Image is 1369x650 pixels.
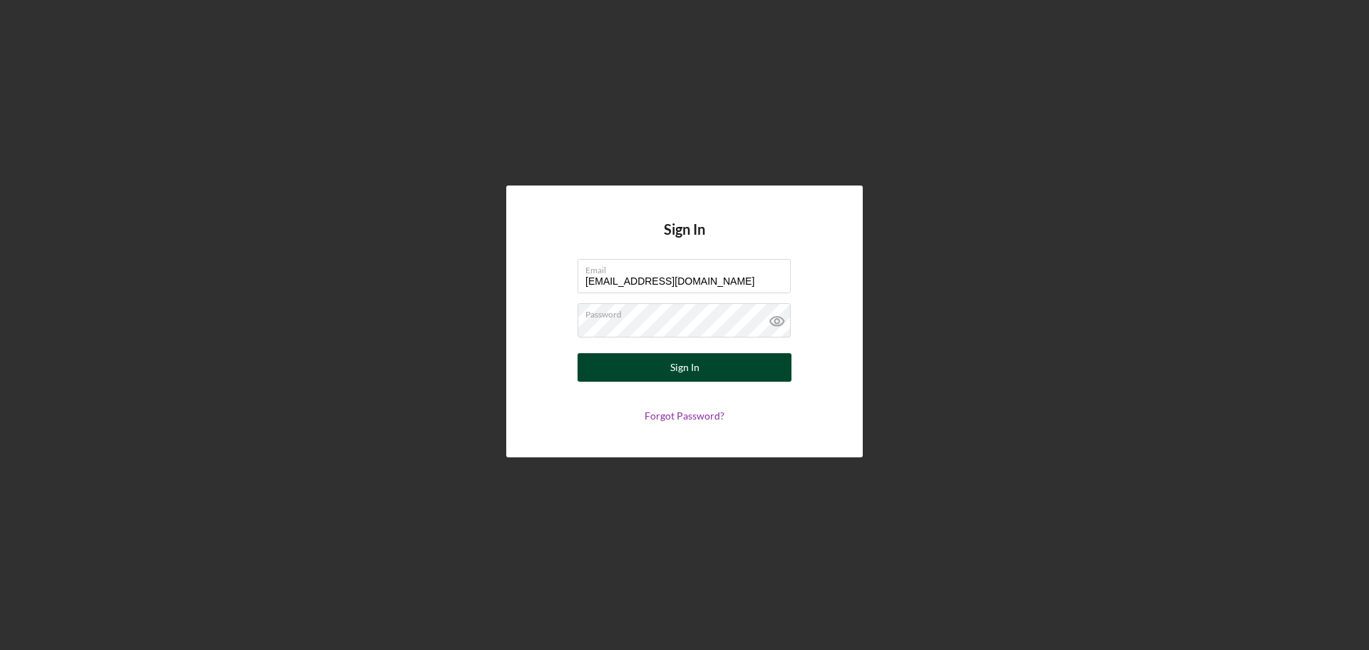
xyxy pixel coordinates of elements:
[578,353,791,382] button: Sign In
[670,353,699,382] div: Sign In
[585,304,791,320] label: Password
[585,260,791,275] label: Email
[664,221,705,259] h4: Sign In
[645,410,724,422] a: Forgot Password?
